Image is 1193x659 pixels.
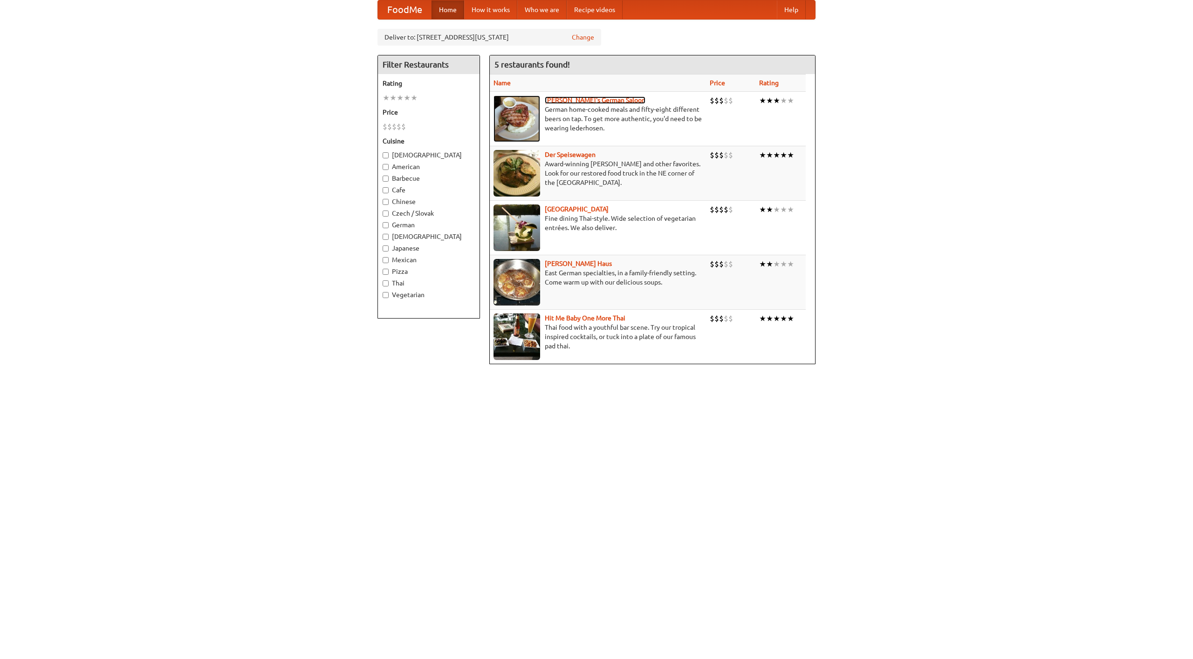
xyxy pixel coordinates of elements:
a: Help [777,0,806,19]
li: $ [397,122,401,132]
a: Who we are [517,0,567,19]
li: ★ [787,150,794,160]
input: American [383,164,389,170]
input: Chinese [383,199,389,205]
img: esthers.jpg [494,95,540,142]
li: ★ [766,259,773,269]
li: $ [724,259,728,269]
li: $ [728,313,733,324]
a: [PERSON_NAME]'s German Saloon [545,96,645,104]
label: Czech / Slovak [383,209,475,218]
a: Der Speisewagen [545,151,596,158]
li: ★ [759,95,766,106]
a: Recipe videos [567,0,623,19]
li: $ [710,95,714,106]
li: ★ [773,204,780,215]
img: kohlhaus.jpg [494,259,540,306]
label: Japanese [383,244,475,253]
label: [DEMOGRAPHIC_DATA] [383,150,475,160]
a: [GEOGRAPHIC_DATA] [545,205,609,213]
input: Cafe [383,187,389,193]
li: ★ [766,313,773,324]
li: ★ [383,93,390,103]
label: Cafe [383,185,475,195]
input: [DEMOGRAPHIC_DATA] [383,234,389,240]
a: FoodMe [378,0,432,19]
label: [DEMOGRAPHIC_DATA] [383,232,475,241]
li: $ [724,313,728,324]
p: Fine dining Thai-style. Wide selection of vegetarian entrées. We also deliver. [494,214,702,232]
a: Home [432,0,464,19]
li: ★ [780,313,787,324]
ng-pluralize: 5 restaurants found! [494,60,570,69]
li: $ [719,259,724,269]
a: Change [572,33,594,42]
a: [PERSON_NAME] Haus [545,260,612,267]
li: ★ [787,204,794,215]
label: Barbecue [383,174,475,183]
label: American [383,162,475,171]
li: ★ [759,259,766,269]
li: ★ [780,95,787,106]
h5: Price [383,108,475,117]
li: ★ [787,259,794,269]
a: Hit Me Baby One More Thai [545,314,625,322]
input: German [383,222,389,228]
input: Japanese [383,245,389,251]
li: $ [719,150,724,160]
label: Vegetarian [383,290,475,299]
li: $ [719,204,724,215]
div: Deliver to: [STREET_ADDRESS][US_STATE] [377,29,601,46]
li: $ [392,122,397,132]
li: ★ [787,95,794,106]
img: babythai.jpg [494,313,540,360]
li: $ [728,95,733,106]
label: Thai [383,279,475,288]
li: $ [401,122,406,132]
a: Price [710,79,725,87]
input: Pizza [383,269,389,275]
p: Thai food with a youthful bar scene. Try our tropical inspired cocktails, or tuck into a plate of... [494,323,702,351]
li: $ [387,122,392,132]
li: $ [710,150,714,160]
label: Mexican [383,255,475,265]
label: Pizza [383,267,475,276]
li: ★ [766,204,773,215]
li: $ [728,259,733,269]
li: ★ [759,150,766,160]
li: ★ [390,93,397,103]
li: ★ [780,259,787,269]
img: satay.jpg [494,204,540,251]
li: ★ [780,204,787,215]
a: Name [494,79,511,87]
p: German home-cooked meals and fifty-eight different beers on tap. To get more authentic, you'd nee... [494,105,702,133]
input: [DEMOGRAPHIC_DATA] [383,152,389,158]
li: $ [724,150,728,160]
li: $ [383,122,387,132]
p: Award-winning [PERSON_NAME] and other favorites. Look for our restored food truck in the NE corne... [494,159,702,187]
li: $ [710,259,714,269]
li: ★ [759,313,766,324]
li: $ [728,204,733,215]
li: $ [719,95,724,106]
li: $ [724,95,728,106]
li: ★ [773,150,780,160]
li: ★ [411,93,418,103]
li: ★ [404,93,411,103]
img: speisewagen.jpg [494,150,540,197]
li: $ [724,204,728,215]
li: $ [714,95,719,106]
li: ★ [773,259,780,269]
li: $ [714,313,719,324]
li: ★ [759,204,766,215]
li: ★ [773,313,780,324]
h5: Cuisine [383,136,475,146]
li: $ [714,204,719,215]
h4: Filter Restaurants [378,55,480,74]
li: $ [714,150,719,160]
